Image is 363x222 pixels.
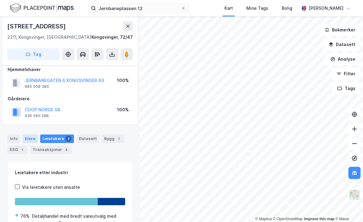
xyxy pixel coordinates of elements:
button: Bokmerker [319,24,361,36]
img: logo.f888ab2527a4732fd821a326f86c7f29.svg [10,3,74,13]
div: Transaksjoner [30,145,72,154]
div: [PERSON_NAME] [309,5,344,12]
div: 1 [19,147,25,153]
div: Datasett [76,134,99,143]
div: Kongsvinger, 72/47 [91,34,133,41]
div: 4 [63,147,69,153]
img: Z [349,189,360,201]
div: Bygg [102,134,124,143]
button: Datasett [323,38,361,51]
div: Info [7,134,20,143]
div: Kart [224,5,233,12]
div: Bolig [282,5,292,12]
div: Mine Tags [246,5,268,12]
div: 936 560 288 [25,113,49,118]
div: 2 [65,136,72,142]
div: Kontrollprogram for chat [333,193,363,222]
iframe: Chat Widget [333,193,363,222]
a: OpenStreetMap [273,217,303,221]
input: Søk på adresse, matrikkel, gårdeiere, leietakere eller personer [96,4,181,13]
a: Mapbox [255,217,272,221]
div: Hjemmelshaver [8,66,132,73]
div: Leietakere [40,134,74,143]
div: Gårdeiere [8,95,132,102]
div: [STREET_ADDRESS] [7,21,67,31]
button: Tag [7,48,60,60]
button: Analyse [325,53,361,65]
div: 100% [117,106,129,113]
div: 2211, Kongsvinger, [GEOGRAPHIC_DATA] [7,34,91,41]
div: 76% [20,213,30,220]
button: Tags [332,82,361,95]
div: Leietakere etter industri [15,169,125,176]
a: Improve this map [304,217,334,221]
div: 100% [117,77,129,84]
div: 1 [116,136,122,142]
div: 985 058 385 [25,84,49,89]
div: Eiere [23,134,38,143]
div: ESG [7,145,28,154]
div: Vis leietakere uten ansatte [22,184,80,191]
button: Filter [331,68,361,80]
